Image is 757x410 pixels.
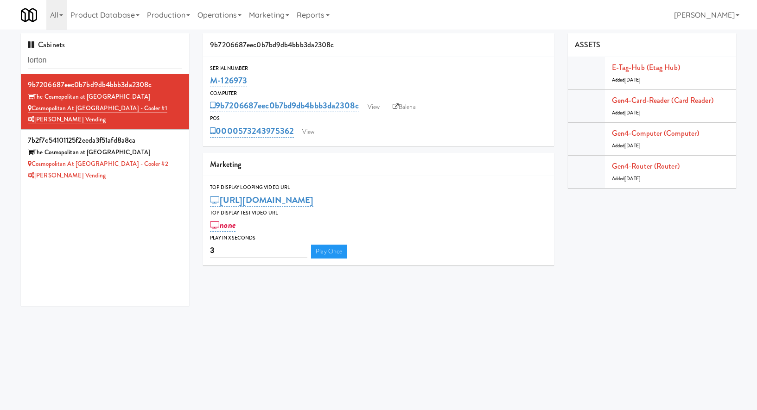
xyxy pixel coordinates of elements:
a: Gen4-card-reader (Card Reader) [612,95,713,106]
a: Gen4-computer (Computer) [612,128,699,139]
a: M-126973 [210,74,247,87]
span: Added [612,76,641,83]
a: 9b7206687eec0b7bd9db4bbb3da2308c [210,99,359,112]
a: Balena [388,100,420,114]
a: [URL][DOMAIN_NAME] [210,194,313,207]
span: ASSETS [575,39,601,50]
span: [DATE] [624,142,641,149]
a: [PERSON_NAME] Vending [28,171,106,180]
li: 7b2f7c54101125f2eeda3f51afd8a8caThe Cosmopolitan at [GEOGRAPHIC_DATA] Cosmopolitan at [GEOGRAPHIC... [21,130,189,185]
span: Cabinets [28,39,65,50]
span: Added [612,109,641,116]
div: Top Display Looping Video Url [210,183,547,192]
div: The Cosmopolitan at [GEOGRAPHIC_DATA] [28,147,182,158]
div: 9b7206687eec0b7bd9db4bbb3da2308c [203,33,554,57]
a: Cosmopolitan at [GEOGRAPHIC_DATA] - Cooler #2 [28,159,168,168]
div: Play in X seconds [210,233,547,243]
span: [DATE] [624,76,641,83]
a: Play Once [311,245,347,259]
img: Micromart [21,7,37,23]
div: Top Display Test Video Url [210,208,547,218]
span: Added [612,175,641,182]
div: 7b2f7c54101125f2eeda3f51afd8a8ca [28,133,182,147]
a: [PERSON_NAME] Vending [28,115,106,124]
span: Added [612,142,641,149]
a: E-tag-hub (Etag Hub) [612,62,680,73]
input: Search cabinets [28,52,182,69]
a: View [298,125,319,139]
a: none [210,219,235,232]
a: View [363,100,384,114]
a: 0000573243975362 [210,125,294,138]
a: Cosmopolitan at [GEOGRAPHIC_DATA] - Cooler #1 [28,104,167,113]
a: Gen4-router (Router) [612,161,680,171]
span: [DATE] [624,175,641,182]
div: Computer [210,89,547,98]
span: [DATE] [624,109,641,116]
div: The Cosmopolitan at [GEOGRAPHIC_DATA] [28,91,182,103]
div: 9b7206687eec0b7bd9db4bbb3da2308c [28,78,182,92]
span: Marketing [210,159,241,170]
div: POS [210,114,547,123]
div: Serial Number [210,64,547,73]
li: 9b7206687eec0b7bd9db4bbb3da2308cThe Cosmopolitan at [GEOGRAPHIC_DATA] Cosmopolitan at [GEOGRAPHIC... [21,74,189,130]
